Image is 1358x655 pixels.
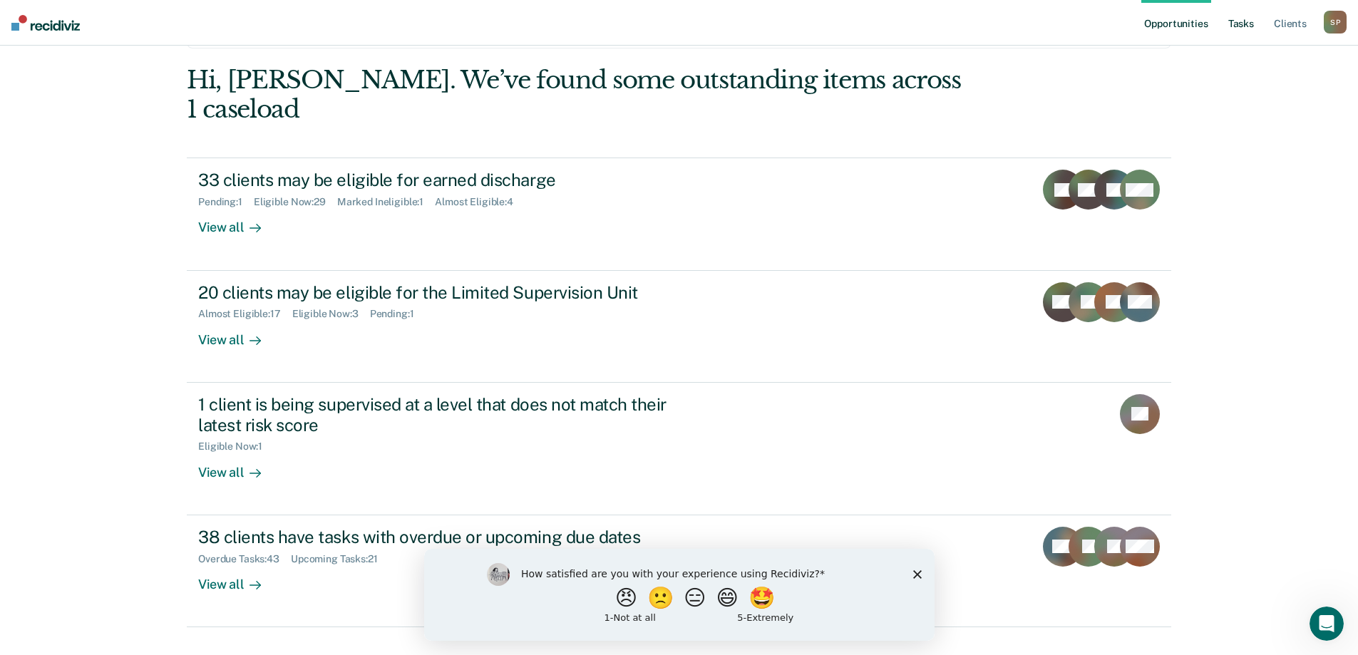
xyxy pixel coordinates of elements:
div: Upcoming Tasks : 21 [291,553,389,565]
div: Pending : 1 [370,308,426,320]
div: Eligible Now : 1 [198,440,274,453]
iframe: Intercom live chat [1310,607,1344,641]
div: View all [198,564,278,592]
button: SP [1324,11,1347,33]
div: Marked Ineligible : 1 [337,196,435,208]
a: 38 clients have tasks with overdue or upcoming due datesOverdue Tasks:43Upcoming Tasks:21View all [187,515,1171,627]
div: View all [198,453,278,480]
div: Eligible Now : 3 [292,308,370,320]
div: Almost Eligible : 4 [435,196,525,208]
div: 1 client is being supervised at a level that does not match their latest risk score [198,394,699,435]
div: Eligible Now : 29 [254,196,337,208]
a: 20 clients may be eligible for the Limited Supervision UnitAlmost Eligible:17Eligible Now:3Pendin... [187,271,1171,383]
div: Hi, [PERSON_NAME]. We’ve found some outstanding items across 1 caseload [187,66,974,124]
div: S P [1324,11,1347,33]
div: 33 clients may be eligible for earned discharge [198,170,699,190]
a: 1 client is being supervised at a level that does not match their latest risk scoreEligible Now:1... [187,383,1171,515]
div: Overdue Tasks : 43 [198,553,291,565]
img: Recidiviz [11,15,80,31]
div: View all [198,320,278,348]
a: 33 clients may be eligible for earned dischargePending:1Eligible Now:29Marked Ineligible:1Almost ... [187,158,1171,270]
div: Almost Eligible : 17 [198,308,292,320]
div: Pending : 1 [198,196,254,208]
div: 20 clients may be eligible for the Limited Supervision Unit [198,282,699,303]
iframe: Survey by Kim from Recidiviz [424,549,935,641]
div: 38 clients have tasks with overdue or upcoming due dates [198,527,699,547]
div: View all [198,208,278,236]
